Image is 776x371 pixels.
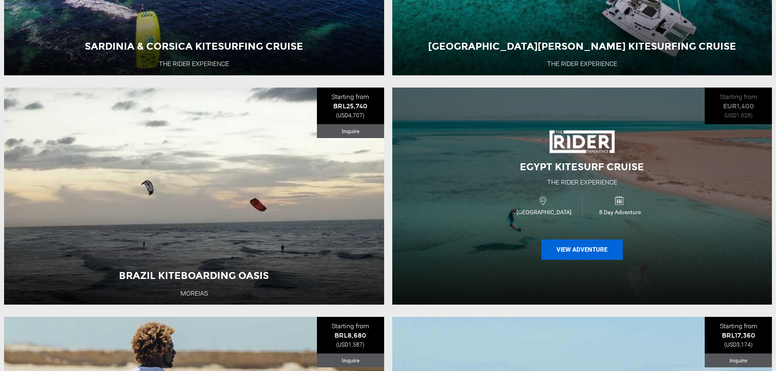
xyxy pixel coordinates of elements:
[550,127,615,156] img: images
[547,178,617,187] div: The Rider Experience
[583,208,658,216] span: 8 Day Adventure
[541,239,623,260] button: View Adventure
[520,161,644,173] span: Egypt Kitesurf Cruise
[506,208,582,216] span: [GEOGRAPHIC_DATA]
